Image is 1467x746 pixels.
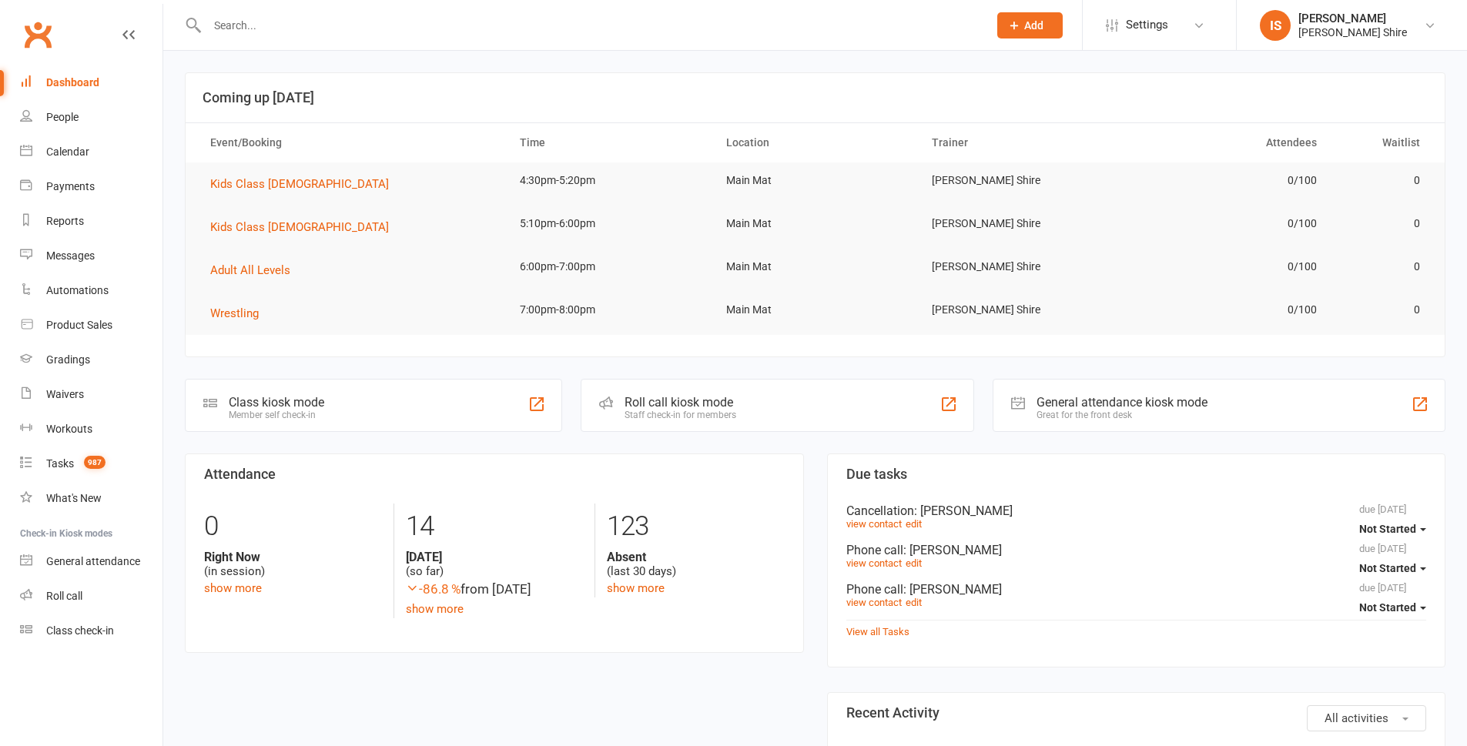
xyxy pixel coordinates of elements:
span: Settings [1126,8,1168,42]
td: 0/100 [1124,162,1331,199]
div: Messages [46,249,95,262]
a: view contact [846,557,902,569]
div: (so far) [406,550,583,579]
div: from [DATE] [406,579,583,600]
input: Search... [203,15,977,36]
a: Product Sales [20,308,162,343]
a: Gradings [20,343,162,377]
strong: Absent [607,550,784,564]
td: [PERSON_NAME] Shire [918,162,1124,199]
td: Main Mat [712,206,919,242]
button: Kids Class [DEMOGRAPHIC_DATA] [210,175,400,193]
th: Attendees [1124,123,1331,162]
div: Roll call [46,590,82,602]
div: (in session) [204,550,382,579]
button: Not Started [1359,554,1426,582]
button: Not Started [1359,515,1426,543]
div: General attendance kiosk mode [1037,395,1207,410]
div: IS [1260,10,1291,41]
a: Class kiosk mode [20,614,162,648]
span: Kids Class [DEMOGRAPHIC_DATA] [210,220,389,234]
button: All activities [1307,705,1426,731]
span: All activities [1325,711,1388,725]
h3: Recent Activity [846,705,1427,721]
span: Not Started [1359,523,1416,535]
a: edit [906,518,922,530]
div: Product Sales [46,319,112,331]
div: Phone call [846,582,1427,597]
div: 123 [607,503,784,550]
td: 0 [1331,206,1434,242]
td: [PERSON_NAME] Shire [918,292,1124,328]
a: Workouts [20,412,162,447]
th: Waitlist [1331,123,1434,162]
div: Class check-in [46,624,114,637]
div: People [46,111,79,123]
td: 5:10pm-6:00pm [506,206,712,242]
td: 4:30pm-5:20pm [506,162,712,199]
a: edit [906,597,922,608]
span: : [PERSON_NAME] [914,503,1013,518]
a: Calendar [20,135,162,169]
a: Clubworx [18,15,57,54]
a: show more [607,581,665,595]
span: Kids Class [DEMOGRAPHIC_DATA] [210,177,389,191]
div: Payments [46,180,95,192]
span: Adult All Levels [210,263,290,277]
span: Not Started [1359,562,1416,574]
a: Roll call [20,579,162,614]
a: edit [906,557,922,569]
a: show more [406,602,464,616]
button: Wrestling [210,304,270,323]
a: Dashboard [20,65,162,100]
div: Roll call kiosk mode [625,395,736,410]
td: [PERSON_NAME] Shire [918,249,1124,285]
a: View all Tasks [846,626,909,637]
span: : [PERSON_NAME] [903,543,1002,557]
h3: Coming up [DATE] [203,90,1428,105]
span: Add [1024,19,1043,32]
div: Tasks [46,457,74,470]
td: 0 [1331,162,1434,199]
span: Wrestling [210,306,259,320]
td: 6:00pm-7:00pm [506,249,712,285]
th: Location [712,123,919,162]
div: Workouts [46,423,92,435]
button: Kids Class [DEMOGRAPHIC_DATA] [210,218,400,236]
h3: Due tasks [846,467,1427,482]
td: Main Mat [712,249,919,285]
span: : [PERSON_NAME] [903,582,1002,597]
td: [PERSON_NAME] Shire [918,206,1124,242]
a: Tasks 987 [20,447,162,481]
a: Payments [20,169,162,204]
th: Time [506,123,712,162]
div: Reports [46,215,84,227]
td: Main Mat [712,292,919,328]
div: Staff check-in for members [625,410,736,420]
div: Automations [46,284,109,296]
div: What's New [46,492,102,504]
button: Not Started [1359,594,1426,621]
div: Class kiosk mode [229,395,324,410]
div: Great for the front desk [1037,410,1207,420]
div: [PERSON_NAME] [1298,12,1407,25]
a: Reports [20,204,162,239]
button: Add [997,12,1063,38]
strong: [DATE] [406,550,583,564]
div: 0 [204,503,382,550]
div: Member self check-in [229,410,324,420]
a: show more [204,581,262,595]
th: Event/Booking [196,123,506,162]
a: General attendance kiosk mode [20,544,162,579]
td: 0/100 [1124,206,1331,242]
a: view contact [846,518,902,530]
td: 7:00pm-8:00pm [506,292,712,328]
td: Main Mat [712,162,919,199]
a: Automations [20,273,162,308]
div: Cancellation [846,503,1427,518]
a: Messages [20,239,162,273]
span: 987 [84,456,106,469]
div: General attendance [46,555,140,567]
div: Gradings [46,353,90,366]
div: [PERSON_NAME] Shire [1298,25,1407,39]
